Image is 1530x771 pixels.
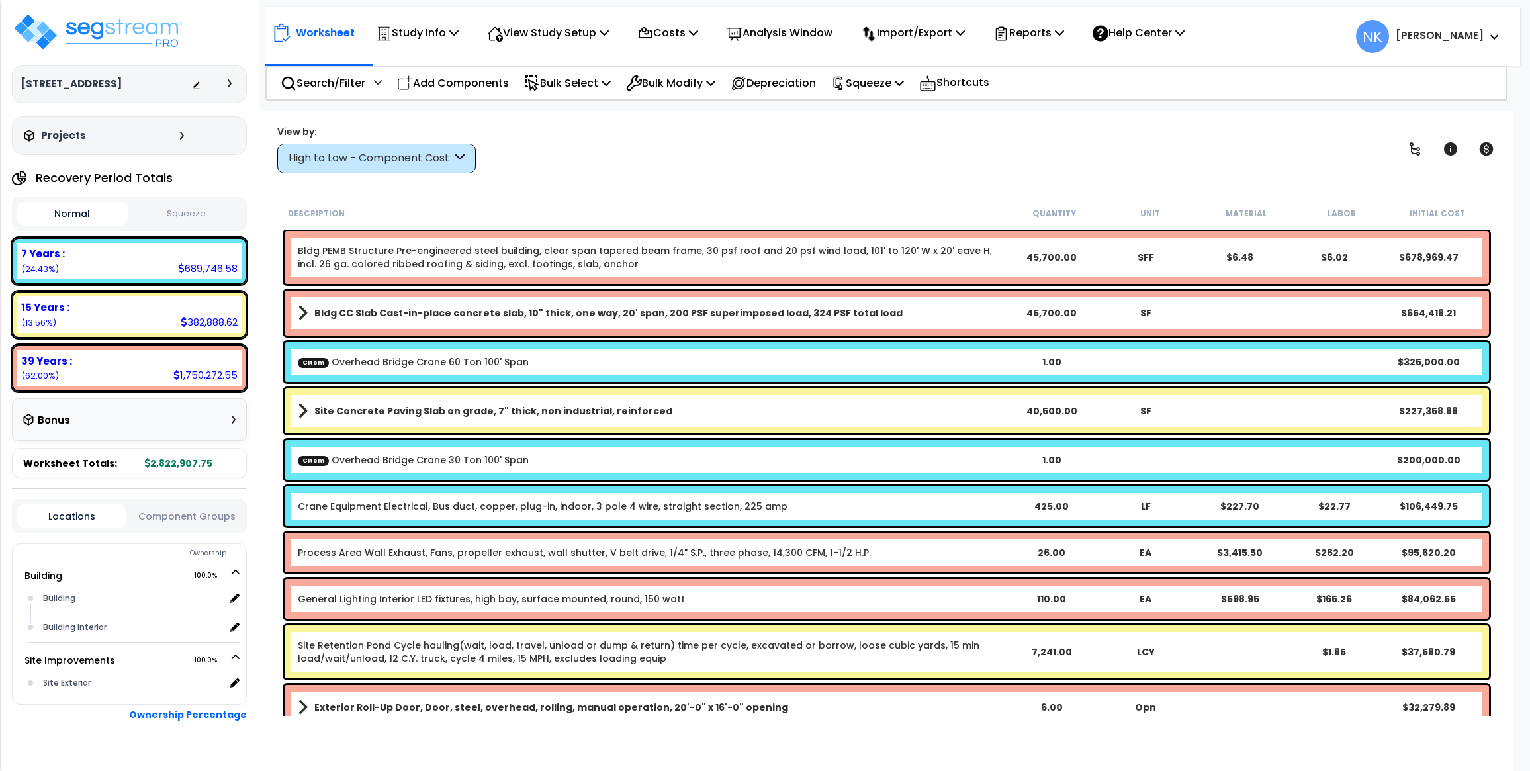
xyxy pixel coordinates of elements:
[1099,645,1192,658] div: LCY
[289,151,452,166] div: High to Low - Component Cost
[17,202,128,226] button: Normal
[1192,500,1286,513] div: $227.70
[487,24,609,42] p: View Study Setup
[38,415,70,426] h3: Bonus
[831,74,904,92] p: Squeeze
[1287,645,1381,658] div: $1.85
[1381,404,1475,418] div: $227,358.88
[1287,546,1381,559] div: $262.20
[1005,500,1099,513] div: 425.00
[1099,251,1192,264] div: SFF
[1381,645,1475,658] div: $37,580.79
[17,504,126,528] button: Locations
[132,509,241,523] button: Component Groups
[194,653,229,668] span: 100.0%
[288,208,345,219] small: Description
[298,455,329,465] span: CItem
[1005,701,1099,714] div: 6.00
[1381,500,1475,513] div: $106,449.75
[1192,546,1286,559] div: $3,415.50
[861,24,965,42] p: Import/Export
[626,74,715,92] p: Bulk Modify
[21,300,69,314] b: 15 Years :
[1287,500,1381,513] div: $22.77
[1099,500,1192,513] div: LF
[1005,453,1099,467] div: 1.00
[36,171,173,185] h4: Recovery Period Totals
[298,546,871,559] a: Individual Item
[40,590,225,606] div: Building
[298,355,529,369] a: Custom Item
[298,639,1005,665] a: Individual Item
[397,74,509,92] p: Add Components
[39,545,246,561] div: Ownership
[24,654,115,667] a: Site Improvements 100.0%
[298,357,329,367] span: CItem
[41,129,86,142] h3: Projects
[281,74,365,92] p: Search/Filter
[1005,355,1099,369] div: 1.00
[390,68,516,99] div: Add Components
[21,77,122,91] h3: [STREET_ADDRESS]
[1099,404,1192,418] div: SF
[12,12,184,52] img: logo_pro_r.png
[145,457,212,470] b: 2,822,907.75
[723,68,823,99] div: Depreciation
[1099,306,1192,320] div: SF
[314,306,903,320] b: Bldg CC Slab Cast-in-place concrete slab, 10" thick, one way, 20' span, 200 PSF superimposed load...
[1192,592,1286,606] div: $598.95
[1093,24,1185,42] p: Help Center
[298,453,529,467] a: Custom Item
[1356,20,1389,53] span: NK
[298,592,685,606] a: Individual Item
[1005,306,1099,320] div: 45,700.00
[1032,208,1076,219] small: Quantity
[1005,592,1099,606] div: 110.00
[298,500,787,513] a: Individual Item
[731,74,816,92] p: Depreciation
[277,125,476,138] div: View by:
[1192,251,1286,264] div: $6.48
[129,708,247,721] b: Ownership Percentage
[1099,546,1192,559] div: EA
[1381,546,1475,559] div: $95,620.20
[1099,701,1192,714] div: Opn
[1327,208,1356,219] small: Labor
[1099,592,1192,606] div: EA
[1381,701,1475,714] div: $32,279.89
[1381,355,1475,369] div: $325,000.00
[298,698,1005,717] a: Assembly Title
[912,67,997,99] div: Shortcuts
[173,368,238,382] div: 1,750,272.55
[296,24,355,42] p: Worksheet
[637,24,698,42] p: Costs
[21,370,59,381] small: 62.00247067939078%
[40,675,225,691] div: Site Exterior
[298,402,1005,420] a: Assembly Title
[1287,592,1381,606] div: $165.26
[993,24,1064,42] p: Reports
[194,568,229,584] span: 100.0%
[524,74,611,92] p: Bulk Select
[1005,251,1099,264] div: 45,700.00
[181,315,238,329] div: 382,888.62
[21,247,65,261] b: 7 Years :
[1005,546,1099,559] div: 26.00
[1287,251,1381,264] div: $6.02
[1381,251,1475,264] div: $678,969.47
[919,73,989,93] p: Shortcuts
[1381,592,1475,606] div: $84,062.55
[23,457,117,470] span: Worksheet Totals:
[727,24,832,42] p: Analysis Window
[178,261,238,275] div: 689,746.58
[1410,208,1465,219] small: Initial Cost
[40,619,225,635] div: Building Interior
[131,203,242,226] button: Squeeze
[1381,306,1475,320] div: $654,418.21
[314,701,788,714] b: Exterior Roll-Up Door, Door, steel, overhead, rolling, manual operation, 20'-0" x 16'-0" opening
[21,354,72,368] b: 39 Years :
[1005,645,1099,658] div: 7,241.00
[1381,453,1475,467] div: $200,000.00
[21,263,59,275] small: 24.43390436687136%
[1005,404,1099,418] div: 40,500.00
